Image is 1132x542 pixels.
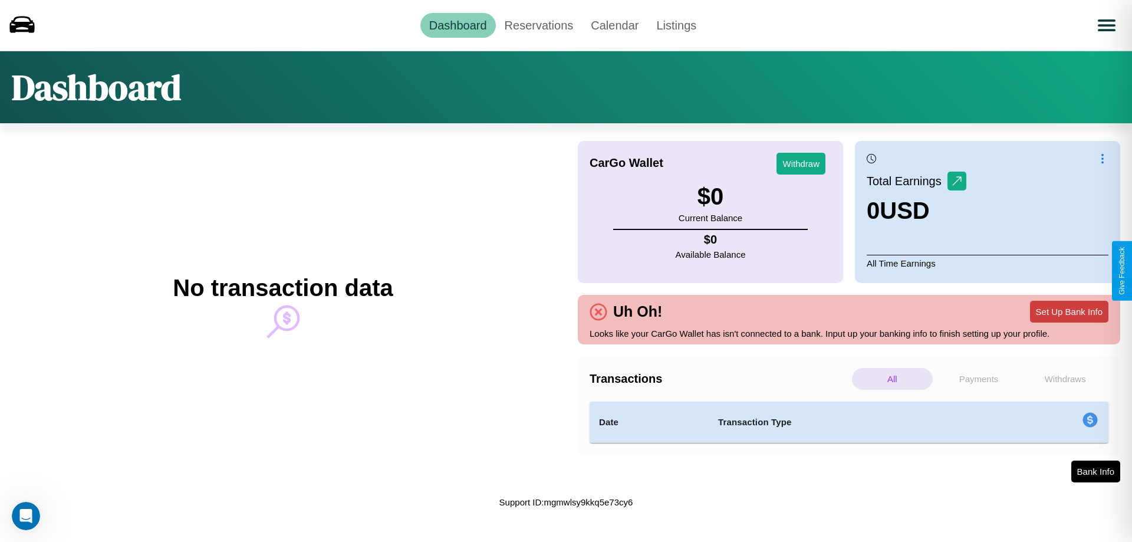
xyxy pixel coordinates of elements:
[590,326,1108,341] p: Looks like your CarGo Wallet has isn't connected to a bank. Input up your banking info to finish ...
[647,13,705,38] a: Listings
[607,303,668,320] h4: Uh Oh!
[499,494,633,510] p: Support ID: mgmwlsy9kkq5e73cy6
[1030,301,1108,323] button: Set Up Bank Info
[679,183,742,210] h3: $ 0
[599,415,699,429] h4: Date
[420,13,496,38] a: Dashboard
[676,247,746,262] p: Available Balance
[676,233,746,247] h4: $ 0
[590,402,1108,443] table: simple table
[1090,9,1123,42] button: Open menu
[590,372,849,386] h4: Transactions
[1071,461,1120,482] button: Bank Info
[939,368,1019,390] p: Payments
[867,170,947,192] p: Total Earnings
[867,198,966,224] h3: 0 USD
[867,255,1108,271] p: All Time Earnings
[718,415,986,429] h4: Transaction Type
[582,13,647,38] a: Calendar
[1025,368,1105,390] p: Withdraws
[1118,247,1126,295] div: Give Feedback
[852,368,933,390] p: All
[12,502,40,530] iframe: Intercom live chat
[679,210,742,226] p: Current Balance
[173,275,393,301] h2: No transaction data
[590,156,663,170] h4: CarGo Wallet
[12,63,181,111] h1: Dashboard
[496,13,583,38] a: Reservations
[776,153,825,175] button: Withdraw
